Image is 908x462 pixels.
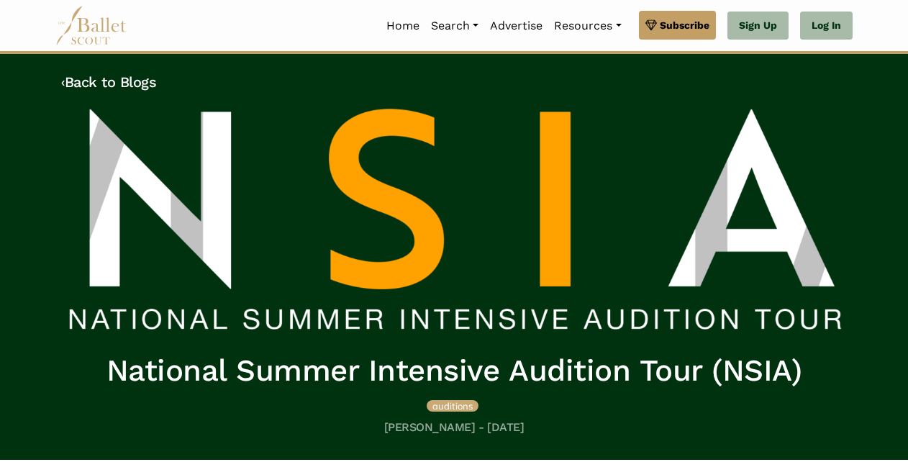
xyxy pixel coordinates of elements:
[660,17,709,33] span: Subscribe
[61,73,156,91] a: ‹Back to Blogs
[800,12,853,40] a: Log In
[645,17,657,33] img: gem.svg
[61,109,847,340] img: header_image.img
[639,11,716,40] a: Subscribe
[484,11,548,41] a: Advertise
[61,73,65,91] code: ‹
[61,351,847,391] h1: National Summer Intensive Audition Tour (NSIA)
[425,11,484,41] a: Search
[727,12,789,40] a: Sign Up
[381,11,425,41] a: Home
[427,398,478,412] a: auditions
[432,400,473,412] span: auditions
[548,11,627,41] a: Resources
[61,420,847,435] h5: [PERSON_NAME] - [DATE]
